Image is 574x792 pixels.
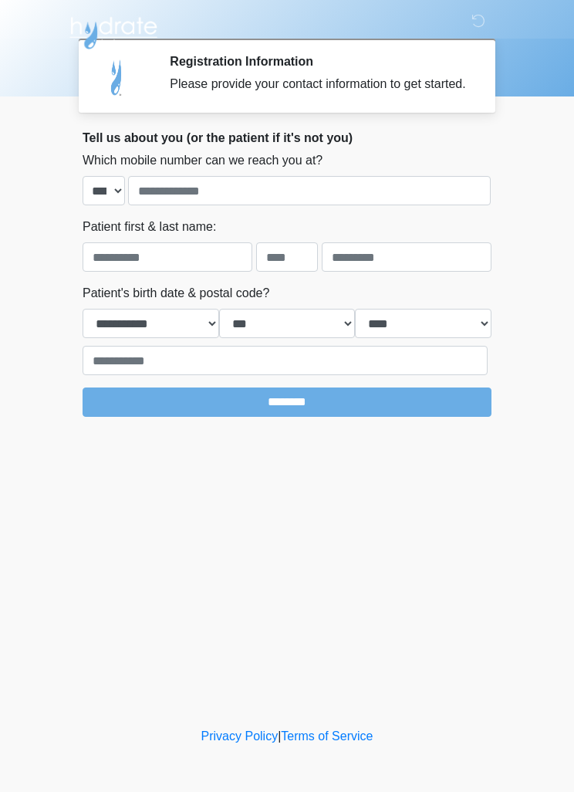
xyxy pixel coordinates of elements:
div: Please provide your contact information to get started. [170,75,468,93]
img: Hydrate IV Bar - Scottsdale Logo [67,12,160,50]
h2: Tell us about you (or the patient if it's not you) [83,130,491,145]
a: Terms of Service [281,729,373,743]
label: Which mobile number can we reach you at? [83,151,322,170]
a: | [278,729,281,743]
label: Patient first & last name: [83,218,216,236]
a: Privacy Policy [201,729,279,743]
label: Patient's birth date & postal code? [83,284,269,303]
img: Agent Avatar [94,54,140,100]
